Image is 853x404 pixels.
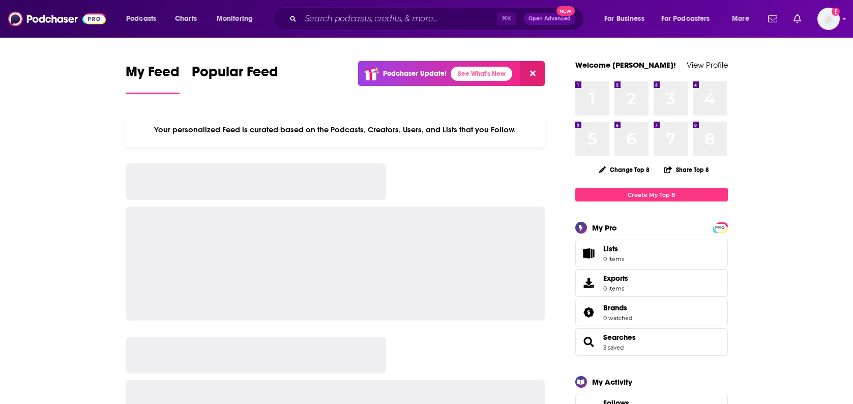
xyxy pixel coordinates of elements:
[524,13,575,25] button: Open AdvancedNew
[655,11,725,27] button: open menu
[175,12,197,26] span: Charts
[192,63,278,86] span: Popular Feed
[192,63,278,94] a: Popular Feed
[282,7,594,31] div: Search podcasts, credits, & more...
[604,12,644,26] span: For Business
[575,328,728,356] span: Searches
[664,160,710,180] button: Share Top 8
[528,16,571,21] span: Open Advanced
[8,9,106,28] img: Podchaser - Follow, Share and Rate Podcasts
[210,11,266,27] button: open menu
[575,299,728,326] span: Brands
[451,67,512,81] a: See What's New
[575,269,728,297] a: Exports
[497,12,516,25] span: ⌘ K
[789,10,805,27] a: Show notifications dropdown
[603,244,618,253] span: Lists
[817,8,840,30] span: Logged in as sashagoldin
[603,285,628,292] span: 0 items
[603,244,624,253] span: Lists
[817,8,840,30] button: Show profile menu
[764,10,781,27] a: Show notifications dropdown
[579,335,599,349] a: Searches
[687,60,728,70] a: View Profile
[603,274,628,283] span: Exports
[592,223,617,233] div: My Pro
[661,12,710,26] span: For Podcasters
[126,63,180,86] span: My Feed
[714,224,726,232] span: PRO
[597,11,657,27] button: open menu
[817,8,840,30] img: User Profile
[603,303,632,312] a: Brands
[603,314,632,322] a: 0 watched
[714,223,726,231] a: PRO
[592,377,632,387] div: My Activity
[593,163,656,176] button: Change Top 8
[126,12,156,26] span: Podcasts
[168,11,203,27] a: Charts
[603,303,627,312] span: Brands
[603,255,624,263] span: 0 items
[575,188,728,201] a: Create My Top 8
[832,8,840,16] svg: Add a profile image
[725,11,762,27] button: open menu
[126,112,545,147] div: Your personalized Feed is curated based on the Podcasts, Creators, Users, and Lists that you Follow.
[383,69,447,78] p: Podchaser Update!
[556,6,575,16] span: New
[603,344,624,351] a: 3 saved
[579,246,599,261] span: Lists
[732,12,749,26] span: More
[579,276,599,290] span: Exports
[119,11,169,27] button: open menu
[579,305,599,320] a: Brands
[217,12,253,26] span: Monitoring
[575,240,728,267] a: Lists
[603,333,636,342] a: Searches
[575,60,676,70] a: Welcome [PERSON_NAME]!
[126,63,180,94] a: My Feed
[301,11,497,27] input: Search podcasts, credits, & more...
